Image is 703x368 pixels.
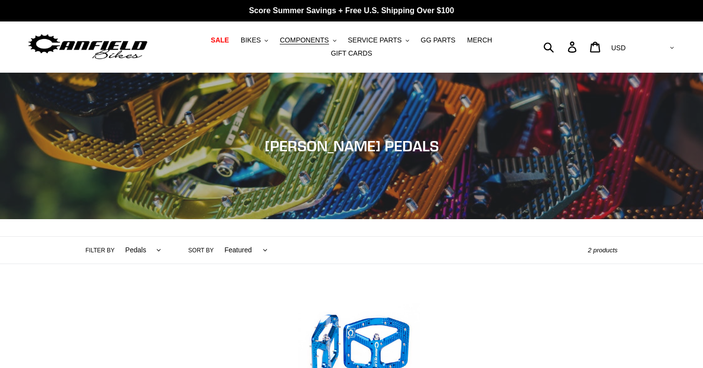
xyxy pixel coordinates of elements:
[331,49,372,58] span: GIFT CARDS
[421,36,455,44] span: GG PARTS
[549,36,574,58] input: Search
[416,34,460,47] a: GG PARTS
[275,34,341,47] button: COMPONENTS
[588,246,618,254] span: 2 products
[206,34,234,47] a: SALE
[85,246,115,255] label: Filter by
[280,36,329,44] span: COMPONENTS
[343,34,414,47] button: SERVICE PARTS
[211,36,229,44] span: SALE
[326,47,377,60] a: GIFT CARDS
[27,32,149,62] img: Canfield Bikes
[188,246,214,255] label: Sort by
[236,34,273,47] button: BIKES
[462,34,497,47] a: MERCH
[241,36,261,44] span: BIKES
[467,36,492,44] span: MERCH
[348,36,401,44] span: SERVICE PARTS
[265,137,439,155] span: [PERSON_NAME] PEDALS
